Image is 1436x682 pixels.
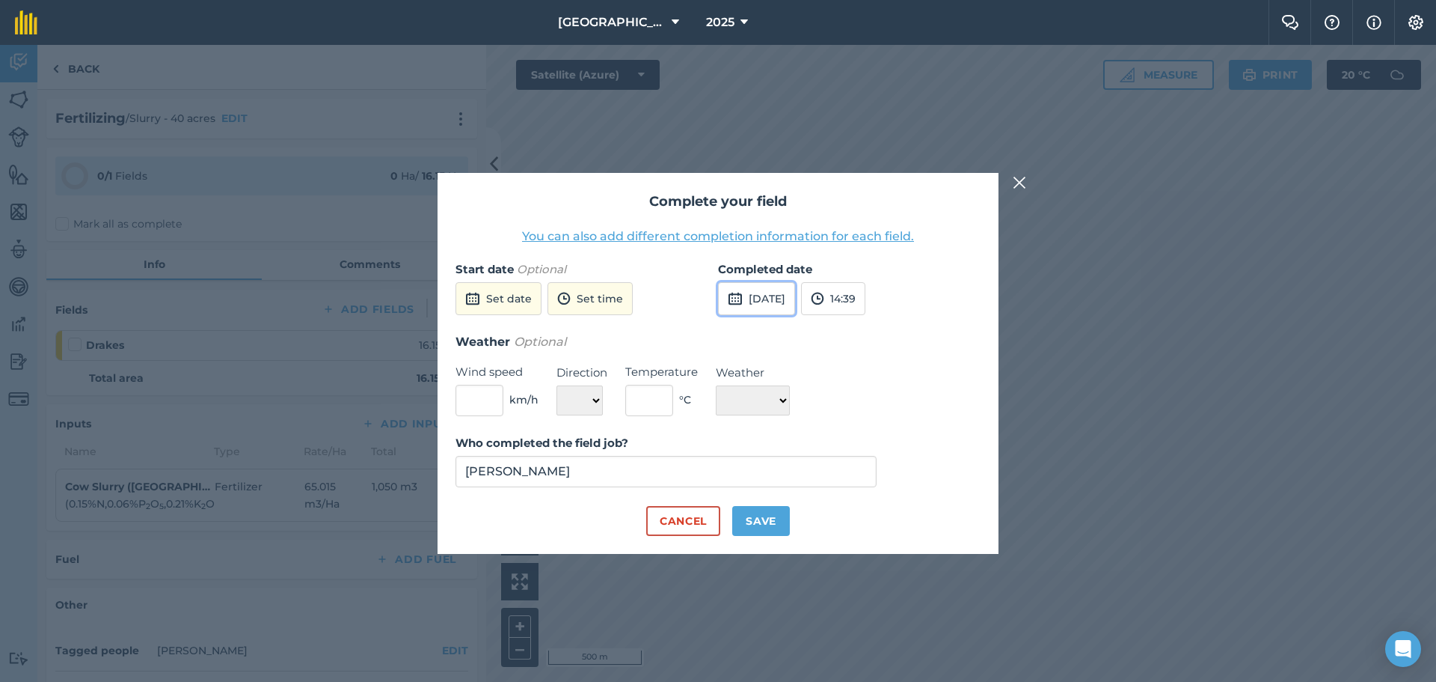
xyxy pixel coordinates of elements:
[557,290,571,308] img: svg+xml;base64,PD94bWwgdmVyc2lvbj0iMS4wIiBlbmNvZGluZz0idXRmLTgiPz4KPCEtLSBHZW5lcmF0b3I6IEFkb2JlIE...
[732,506,790,536] button: Save
[455,282,541,315] button: Set date
[522,228,914,246] button: You can also add different completion information for each field.
[811,290,824,308] img: svg+xml;base64,PD94bWwgdmVyc2lvbj0iMS4wIiBlbmNvZGluZz0idXRmLTgiPz4KPCEtLSBHZW5lcmF0b3I6IEFkb2JlIE...
[706,13,734,31] span: 2025
[1407,15,1425,30] img: A cog icon
[455,363,538,381] label: Wind speed
[517,262,566,276] em: Optional
[801,282,865,315] button: 14:39
[455,332,981,352] h3: Weather
[718,262,812,276] strong: Completed date
[1013,174,1026,192] img: svg+xml;base64,PHN2ZyB4bWxucz0iaHR0cDovL3d3dy53My5vcmcvMjAwMC9zdmciIHdpZHRoPSIyMiIgaGVpZ2h0PSIzMC...
[1281,15,1299,30] img: Two speech bubbles overlapping with the left bubble in the forefront
[455,436,628,450] strong: Who completed the field job?
[728,290,743,308] img: svg+xml;base64,PD94bWwgdmVyc2lvbj0iMS4wIiBlbmNvZGluZz0idXRmLTgiPz4KPCEtLSBHZW5lcmF0b3I6IEFkb2JlIE...
[15,10,37,34] img: fieldmargin Logo
[455,262,514,276] strong: Start date
[1385,631,1421,667] div: Open Intercom Messenger
[465,290,480,308] img: svg+xml;base64,PD94bWwgdmVyc2lvbj0iMS4wIiBlbmNvZGluZz0idXRmLTgiPz4KPCEtLSBHZW5lcmF0b3I6IEFkb2JlIE...
[718,282,795,315] button: [DATE]
[1323,15,1341,30] img: A question mark icon
[509,392,538,408] span: km/h
[716,364,790,382] label: Weather
[646,506,720,536] button: Cancel
[679,392,691,408] span: ° C
[625,363,698,381] label: Temperature
[558,13,666,31] span: [GEOGRAPHIC_DATA]
[547,282,633,315] button: Set time
[556,364,607,382] label: Direction
[1366,13,1381,31] img: svg+xml;base64,PHN2ZyB4bWxucz0iaHR0cDovL3d3dy53My5vcmcvMjAwMC9zdmciIHdpZHRoPSIxNyIgaGVpZ2h0PSIxNy...
[455,191,981,213] h2: Complete your field
[514,335,566,349] em: Optional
